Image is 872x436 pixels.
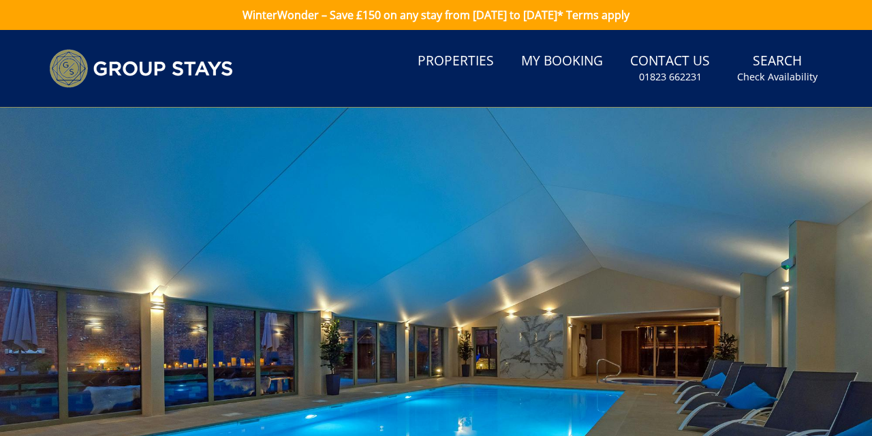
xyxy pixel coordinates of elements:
[639,70,702,84] small: 01823 662231
[49,49,233,88] img: Group Stays
[737,70,817,84] small: Check Availability
[516,46,608,77] a: My Booking
[625,46,715,91] a: Contact Us01823 662231
[732,46,823,91] a: SearchCheck Availability
[412,46,499,77] a: Properties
